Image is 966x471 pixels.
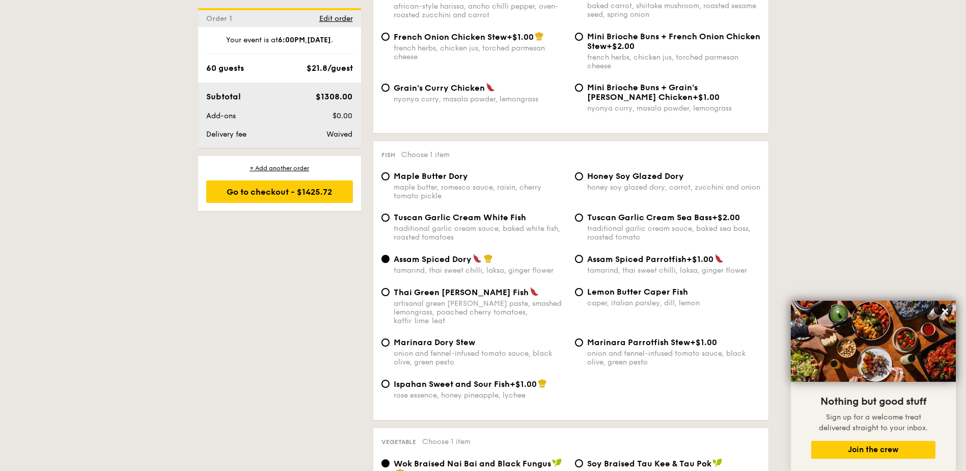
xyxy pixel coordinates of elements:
span: +$2.00 [606,41,634,51]
span: Thai Green [PERSON_NAME] Fish [394,287,529,297]
div: Go to checkout - $1425.72 [206,180,353,203]
div: tamarind, thai sweet chilli, laksa, ginger flower [587,266,760,275]
img: icon-chef-hat.a58ddaea.svg [484,254,493,263]
span: Assam Spiced Parrotfish [587,254,686,264]
div: african-style harissa, ancho chilli pepper, oven-roasted zucchini and carrot [394,2,567,19]
span: Order 1 [206,14,236,23]
span: $0.00 [333,112,352,120]
span: Honey Soy Glazed Dory [587,171,684,181]
div: artisanal green [PERSON_NAME] paste, smashed lemongrass, poached cherry tomatoes, kaffir lime leaf [394,299,567,325]
input: Marinara Parrotfish Stew+$1.00onion and fennel-infused tomato sauce, black olive, green pesto [575,338,583,347]
span: Fish [381,151,395,159]
input: Mini Brioche Buns + French Onion Chicken Stew+$2.00french herbs, chicken jus, torched parmesan ch... [575,33,583,41]
span: Sign up for a welcome treat delivered straight to your inbox. [819,413,928,432]
input: Marinara Dory Stewonion and fennel-infused tomato sauce, black olive, green pesto [381,338,390,347]
input: Assam Spiced Parrotfish+$1.00tamarind, thai sweet chilli, laksa, ginger flower [575,255,583,263]
span: +$1.00 [690,337,717,347]
span: +$2.00 [712,213,740,222]
span: Assam Spiced Dory [394,254,472,264]
input: Ispahan Sweet and Sour Fish+$1.00rose essence, honey pineapple, lychee [381,380,390,388]
input: Grain's Curry Chickennyonya curry, masala powder, lemongrass [381,84,390,92]
img: icon-spicy.37a8142b.svg [530,287,539,296]
span: Subtotal [206,92,241,101]
span: Mini Brioche Buns + French Onion Chicken Stew [587,32,760,51]
button: Close [937,303,953,320]
img: icon-chef-hat.a58ddaea.svg [535,32,544,41]
div: + Add another order [206,164,353,172]
img: icon-vegan.f8ff3823.svg [712,458,723,467]
span: Choose 1 item [422,437,471,446]
img: icon-vegan.f8ff3823.svg [552,458,562,467]
div: rose essence, honey pineapple, lychee [394,391,567,400]
span: Marinara Dory Stew [394,337,475,347]
div: french herbs, chicken jus, torched parmesan cheese [587,53,760,70]
span: French Onion Chicken Stew [394,32,507,42]
span: Vegetable [381,438,416,446]
div: french herbs, chicken jus, torched parmesan cheese [394,44,567,61]
span: Wok Braised Nai Bai and Black Fungus [394,459,551,468]
div: onion and fennel-infused tomato sauce, black olive, green pesto [394,349,567,367]
div: honey soy glazed dory, carrot, zucchini and onion [587,183,760,192]
img: icon-spicy.37a8142b.svg [473,254,482,263]
span: Tuscan Garlic Cream White Fish [394,213,526,222]
div: caper, italian parsley, dill, lemon [587,299,760,307]
span: Choose 1 item [401,150,450,159]
span: Edit order [319,14,353,23]
input: Tuscan Garlic Cream White Fishtraditional garlic cream sauce, baked white fish, roasted tomatoes [381,214,390,222]
span: Add-ons [206,112,236,120]
div: baked carrot, shiitake mushroom, roasted sesame seed, spring onion [587,2,760,19]
input: Wok Braised Nai Bai and Black Fungussuperior mushroom oyster soy sauce, crunchy black fungus, poa... [381,459,390,467]
span: Tuscan Garlic Cream Sea Bass [587,213,712,222]
strong: 6:00PM [278,36,305,44]
span: +$1.00 [693,92,720,102]
div: onion and fennel-infused tomato sauce, black olive, green pesto [587,349,760,367]
div: tamarind, thai sweet chilli, laksa, ginger flower [394,266,567,275]
input: Maple Butter Dorymaple butter, romesco sauce, raisin, cherry tomato pickle [381,172,390,180]
span: $1308.00 [316,92,352,101]
input: ⁠Soy Braised Tau Kee & Tau Pokcamellia mushroom, star anise, [PERSON_NAME] [575,459,583,467]
input: Assam Spiced Dorytamarind, thai sweet chilli, laksa, ginger flower [381,255,390,263]
span: +$1.00 [507,32,534,42]
div: nyonya curry, masala powder, lemongrass [587,104,760,113]
input: Mini Brioche Buns + Grain's [PERSON_NAME] Chicken+$1.00nyonya curry, masala powder, lemongrass [575,84,583,92]
div: traditional garlic cream sauce, baked white fish, roasted tomatoes [394,224,567,242]
div: Your event is at , . [206,35,353,54]
span: Ispahan Sweet and Sour Fish [394,379,510,389]
img: icon-spicy.37a8142b.svg [714,254,724,263]
span: Lemon Butter Caper Fish [587,287,688,297]
img: DSC07876-Edit02-Large.jpeg [791,301,956,382]
div: 60 guests [206,62,244,74]
span: Mini Brioche Buns + Grain's [PERSON_NAME] Chicken [587,83,698,102]
input: French Onion Chicken Stew+$1.00french herbs, chicken jus, torched parmesan cheese [381,33,390,41]
span: +$1.00 [686,254,713,264]
strong: [DATE] [307,36,331,44]
img: icon-chef-hat.a58ddaea.svg [538,379,547,388]
span: Waived [326,130,352,139]
input: Honey Soy Glazed Doryhoney soy glazed dory, carrot, zucchini and onion [575,172,583,180]
span: Delivery fee [206,130,246,139]
div: nyonya curry, masala powder, lemongrass [394,95,567,103]
span: +$1.00 [510,379,537,389]
input: Lemon Butter Caper Fishcaper, italian parsley, dill, lemon [575,288,583,296]
div: maple butter, romesco sauce, raisin, cherry tomato pickle [394,183,567,200]
span: Maple Butter Dory [394,171,468,181]
span: Grain's Curry Chicken [394,83,485,93]
input: Tuscan Garlic Cream Sea Bass+$2.00traditional garlic cream sauce, baked sea bass, roasted tomato [575,214,583,222]
span: ⁠Soy Braised Tau Kee & Tau Pok [587,459,711,468]
div: traditional garlic cream sauce, baked sea bass, roasted tomato [587,224,760,242]
span: Marinara Parrotfish Stew [587,337,690,347]
img: icon-spicy.37a8142b.svg [486,83,495,92]
span: Nothing but good stuff [820,396,926,408]
div: $21.8/guest [307,62,353,74]
input: Thai Green [PERSON_NAME] Fishartisanal green [PERSON_NAME] paste, smashed lemongrass, poached che... [381,288,390,296]
button: Join the crew [811,441,935,459]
